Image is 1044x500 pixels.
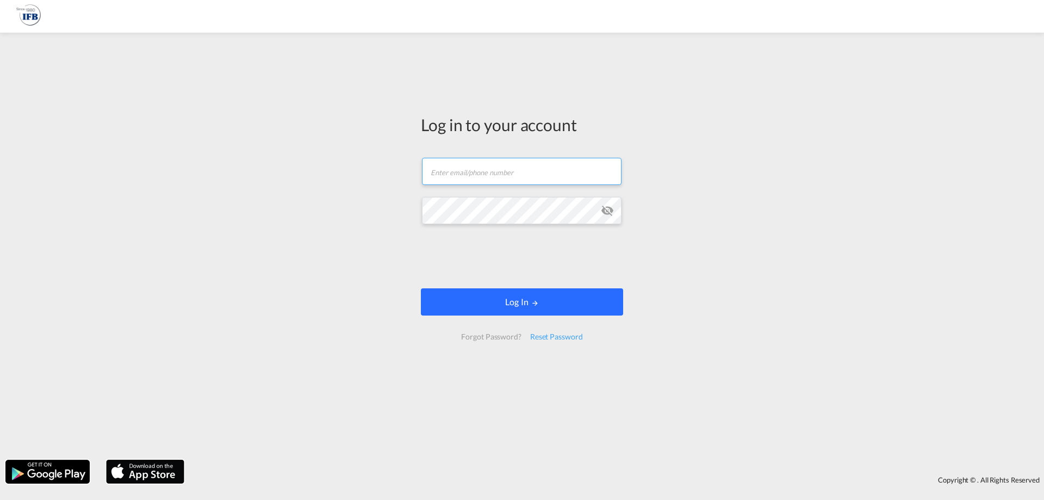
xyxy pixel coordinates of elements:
div: Forgot Password? [457,327,525,347]
button: LOGIN [421,288,623,316]
input: Enter email/phone number [422,158,622,185]
div: Log in to your account [421,113,623,136]
img: apple.png [105,459,185,485]
img: google.png [4,459,91,485]
div: Copyright © . All Rights Reserved [190,471,1044,489]
iframe: reCAPTCHA [439,235,605,277]
md-icon: icon-eye-off [601,204,614,217]
div: Reset Password [526,327,587,347]
img: 1f261f00256b11eeaf3d89493e6660f9.png [16,4,41,29]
